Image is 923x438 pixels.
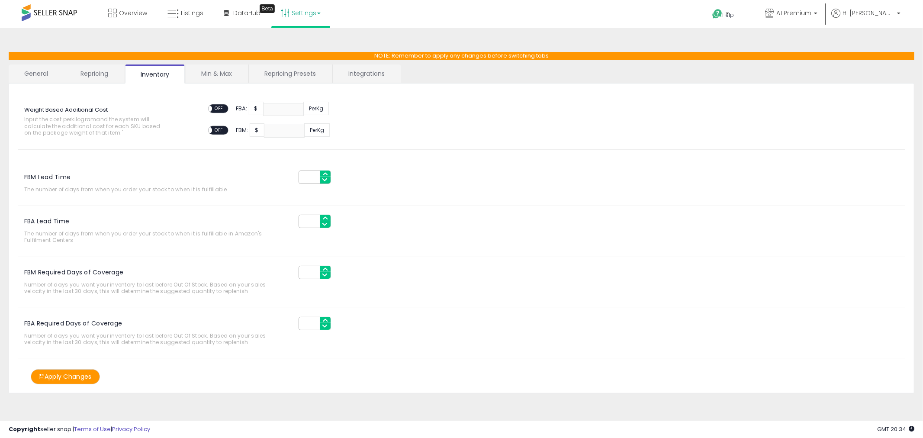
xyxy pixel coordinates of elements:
span: FBA: [236,104,248,113]
div: seller snap | | [9,425,150,434]
span: Listings [181,9,203,17]
span: Per Kg [303,102,329,115]
span: Number of days you want your inventory to last before Out Of Stock. Based on your sales velocity ... [24,332,286,346]
label: FBM Lead Time [18,171,71,180]
span: The number of days from when you order your stock to when it is fulfillable in Amazon's Fulfilmen... [24,230,286,244]
label: Weight Based Additional Cost [24,103,108,114]
a: General [9,64,64,83]
a: Integrations [333,64,400,83]
i: Get Help [712,9,723,19]
label: FBA Required Days of Coverage [18,317,122,326]
a: Min & Max [186,64,248,83]
span: Number of days you want your inventory to last before Out Of Stock. Based on your sales velocity ... [24,281,286,295]
span: Per Kg [304,123,330,137]
p: NOTE: Remember to apply any changes before switching tabs [9,52,914,60]
a: Privacy Policy [112,425,150,433]
span: 2025-09-8 20:34 GMT [877,425,914,433]
label: FBM Required Days of Coverage [18,266,123,275]
span: Help [723,11,734,19]
span: OFF [212,105,226,113]
button: Apply Changes [31,369,100,384]
span: A1 Premium [776,9,811,17]
a: Repricing Presets [249,64,331,83]
a: Terms of Use [74,425,111,433]
span: Hi [PERSON_NAME] [843,9,894,17]
span: The number of days from when you order your stock to when it is fulfillable [24,186,286,193]
span: FBM: [236,126,248,134]
label: FBA Lead Time [18,215,69,224]
a: Hi [PERSON_NAME] [831,9,900,28]
span: DataHub [233,9,260,17]
a: Inventory [125,64,185,84]
div: Tooltip anchor [260,4,275,13]
span: $ [249,102,264,115]
a: Help [705,2,751,28]
span: Input the cost per kilogram and the system will calculate the additional cost for each SKU based ... [24,116,169,136]
strong: Copyright [9,425,40,433]
a: Repricing [65,64,124,83]
span: OFF [212,127,226,134]
span: $ [250,123,264,137]
span: Overview [119,9,147,17]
